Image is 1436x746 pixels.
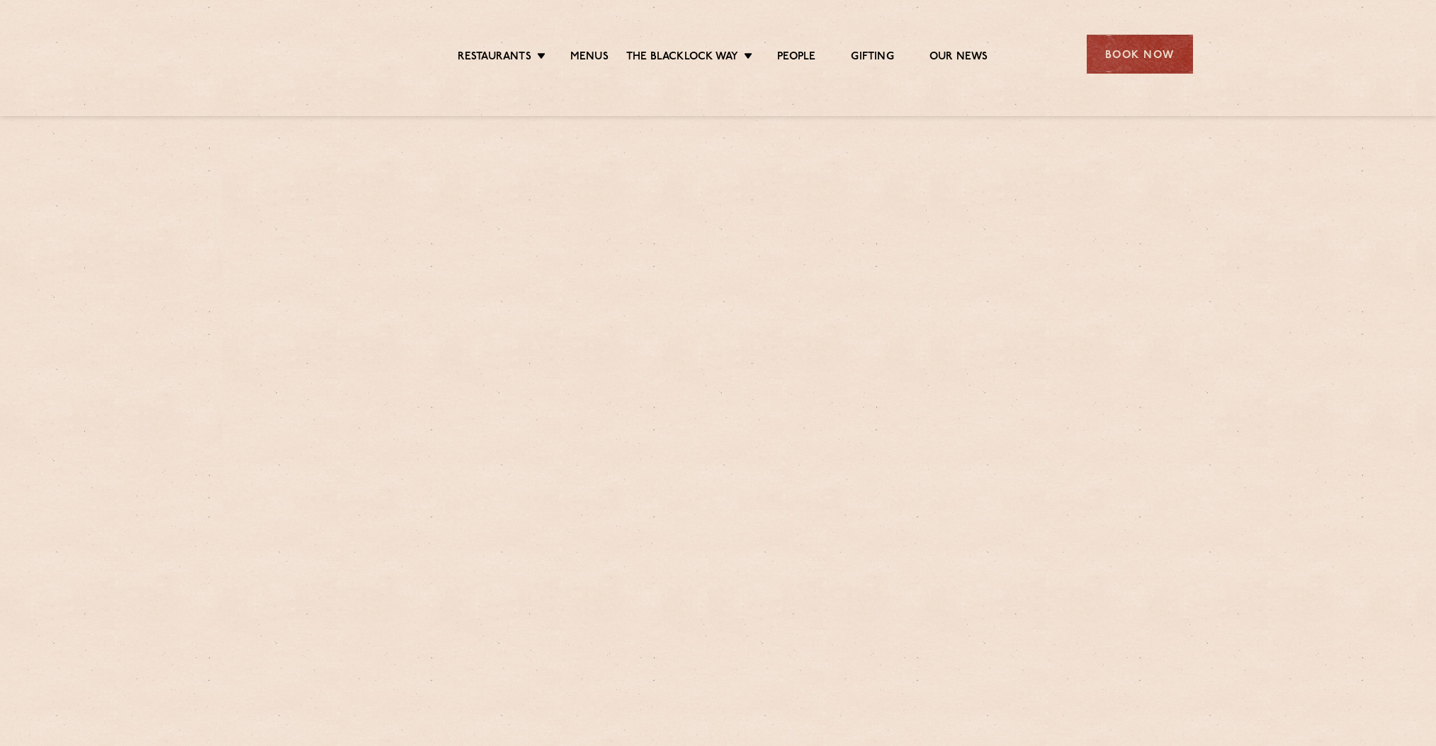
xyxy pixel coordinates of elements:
div: Book Now [1087,35,1193,74]
a: Restaurants [458,50,531,66]
img: svg%3E [244,13,366,95]
a: Menus [570,50,609,66]
a: Gifting [851,50,893,66]
a: Our News [929,50,988,66]
a: The Blacklock Way [626,50,738,66]
a: People [777,50,815,66]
